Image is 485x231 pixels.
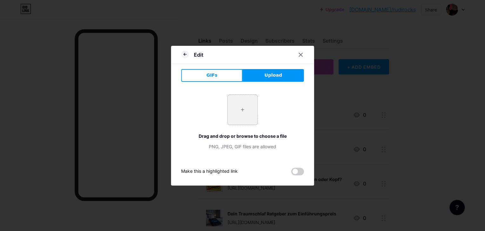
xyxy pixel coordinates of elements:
[181,168,238,175] div: Make this a highlighted link
[264,72,282,79] span: Upload
[181,133,304,139] div: Drag and drop or browse to choose a file
[181,69,242,82] button: GIFs
[242,69,304,82] button: Upload
[181,143,304,150] div: PNG, JPEG, GIF files are allowed
[206,72,217,79] span: GIFs
[194,51,203,59] div: Edit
